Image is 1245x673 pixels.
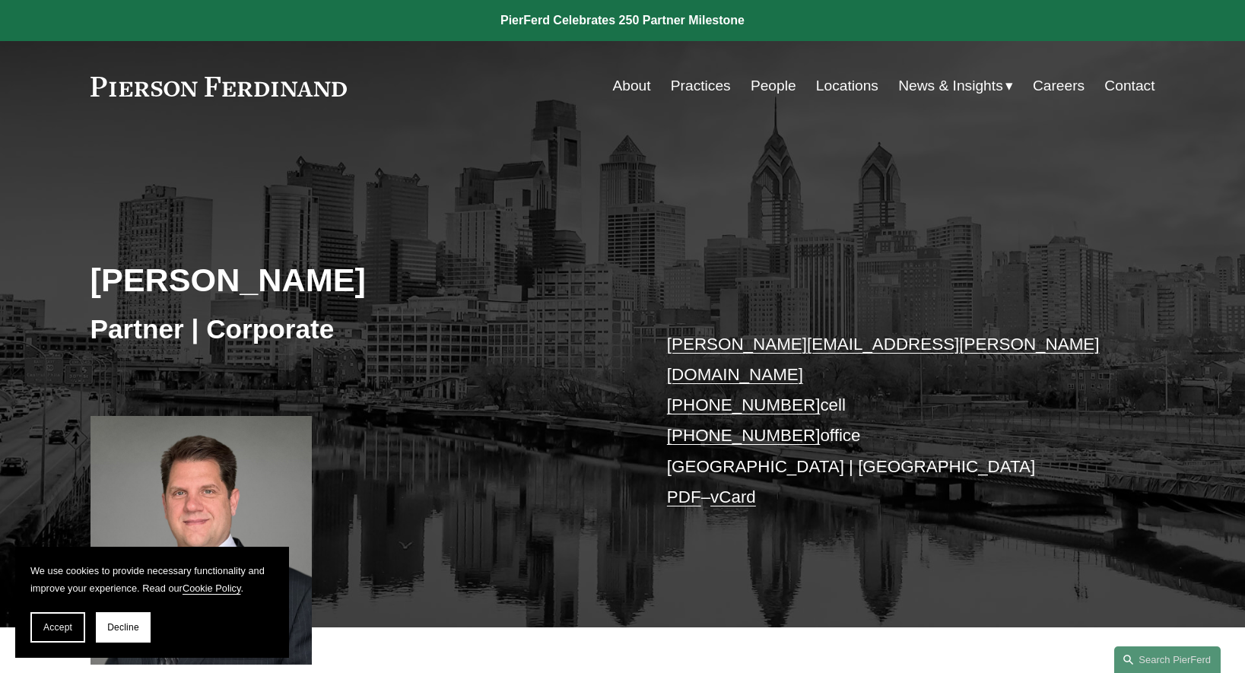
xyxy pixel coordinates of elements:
[667,329,1110,513] p: cell office [GEOGRAPHIC_DATA] | [GEOGRAPHIC_DATA] –
[43,622,72,633] span: Accept
[1104,71,1154,100] a: Contact
[667,335,1100,384] a: [PERSON_NAME][EMAIL_ADDRESS][PERSON_NAME][DOMAIN_NAME]
[671,71,731,100] a: Practices
[183,583,241,594] a: Cookie Policy
[1033,71,1085,100] a: Careers
[667,487,701,506] a: PDF
[667,395,821,414] a: [PHONE_NUMBER]
[1114,646,1221,673] a: Search this site
[816,71,878,100] a: Locations
[751,71,796,100] a: People
[898,71,1013,100] a: folder dropdown
[107,622,139,633] span: Decline
[710,487,756,506] a: vCard
[30,562,274,597] p: We use cookies to provide necessary functionality and improve your experience. Read our .
[91,260,623,300] h2: [PERSON_NAME]
[96,612,151,643] button: Decline
[667,426,821,445] a: [PHONE_NUMBER]
[15,547,289,658] section: Cookie banner
[30,612,85,643] button: Accept
[898,73,1003,100] span: News & Insights
[91,313,623,346] h3: Partner | Corporate
[612,71,650,100] a: About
